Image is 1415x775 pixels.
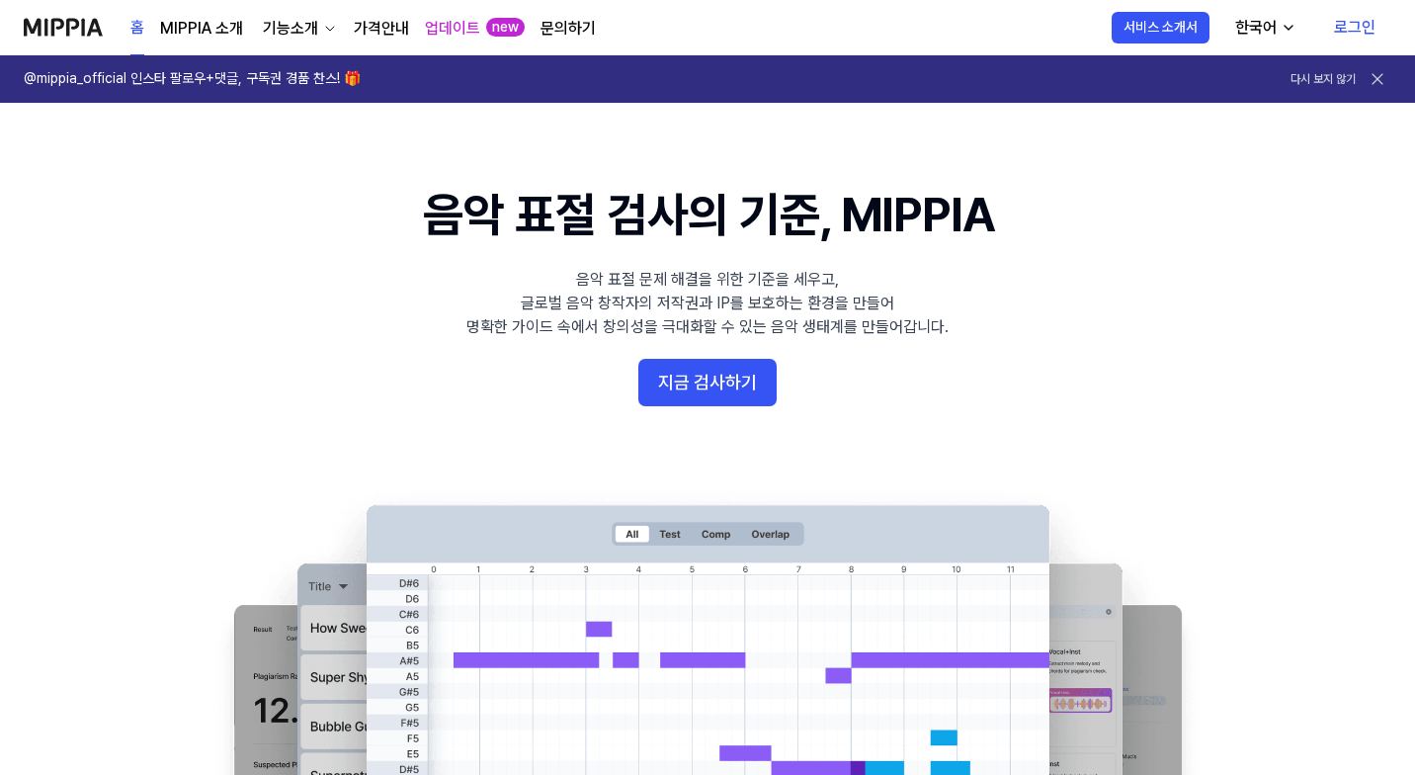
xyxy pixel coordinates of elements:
a: 홈 [130,1,144,55]
button: 기능소개 [259,17,338,41]
div: 기능소개 [259,17,322,41]
div: new [486,18,525,38]
a: 가격안내 [354,17,409,41]
button: 한국어 [1219,8,1308,47]
h1: @mippia_official 인스타 팔로우+댓글, 구독권 경품 찬스! 🎁 [24,69,361,89]
div: 음악 표절 문제 해결을 위한 기준을 세우고, 글로벌 음악 창작자의 저작권과 IP를 보호하는 환경을 만들어 명확한 가이드 속에서 창의성을 극대화할 수 있는 음악 생태계를 만들어... [466,268,949,339]
div: 한국어 [1231,16,1281,40]
button: 지금 검사하기 [638,359,777,406]
a: 업데이트 [425,17,480,41]
button: 서비스 소개서 [1112,12,1209,43]
a: MIPPIA 소개 [160,17,243,41]
h1: 음악 표절 검사의 기준, MIPPIA [423,182,993,248]
button: 다시 보지 않기 [1290,71,1356,88]
a: 문의하기 [541,17,596,41]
